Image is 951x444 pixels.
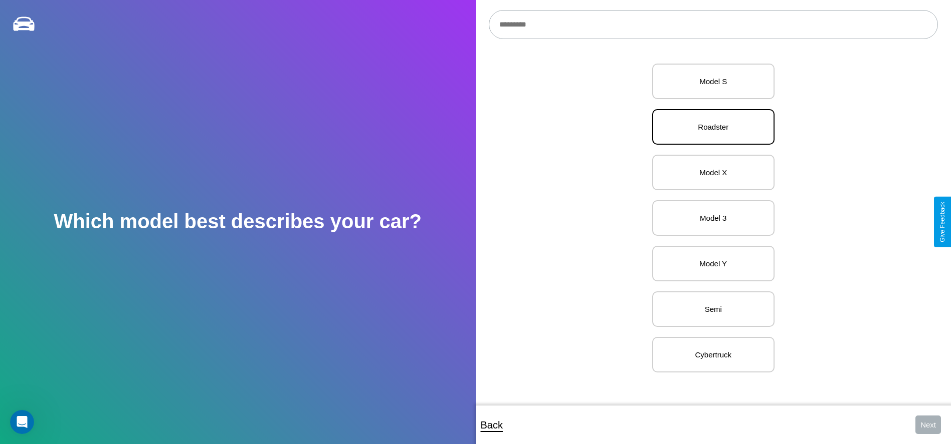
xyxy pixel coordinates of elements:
p: Back [481,416,503,434]
p: Model Y [663,257,764,270]
div: Give Feedback [939,202,946,242]
button: Next [915,415,941,434]
h2: Which model best describes your car? [54,210,422,233]
iframe: Intercom live chat [10,410,34,434]
p: Model X [663,166,764,179]
p: Model 3 [663,211,764,225]
p: Model S [663,75,764,88]
p: Roadster [663,120,764,134]
p: Cybertruck [663,348,764,361]
p: Semi [663,302,764,316]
